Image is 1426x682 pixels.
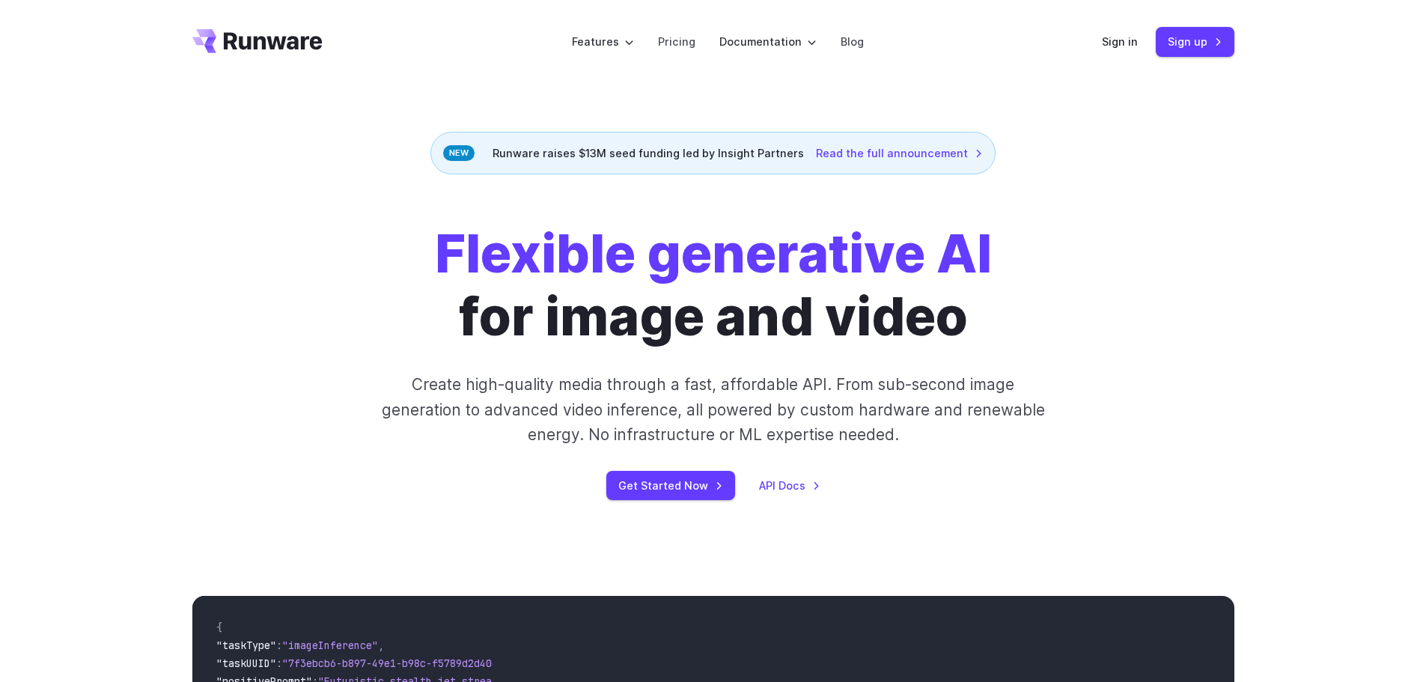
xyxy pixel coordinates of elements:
a: Blog [841,33,864,50]
label: Documentation [719,33,817,50]
strong: Flexible generative AI [435,222,992,285]
a: Get Started Now [606,471,735,500]
a: Read the full announcement [816,144,983,162]
label: Features [572,33,634,50]
a: Sign up [1156,27,1234,56]
span: , [378,639,384,652]
a: Pricing [658,33,695,50]
a: Go to / [192,29,323,53]
span: "7f3ebcb6-b897-49e1-b98c-f5789d2d40d7" [282,657,510,670]
span: { [216,621,222,634]
a: Sign in [1102,33,1138,50]
span: "taskUUID" [216,657,276,670]
div: Runware raises $13M seed funding led by Insight Partners [430,132,996,174]
span: "taskType" [216,639,276,652]
h1: for image and video [435,222,992,348]
span: : [276,639,282,652]
a: API Docs [759,477,820,494]
p: Create high-quality media through a fast, affordable API. From sub-second image generation to adv... [380,372,1046,447]
span: "imageInference" [282,639,378,652]
span: : [276,657,282,670]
